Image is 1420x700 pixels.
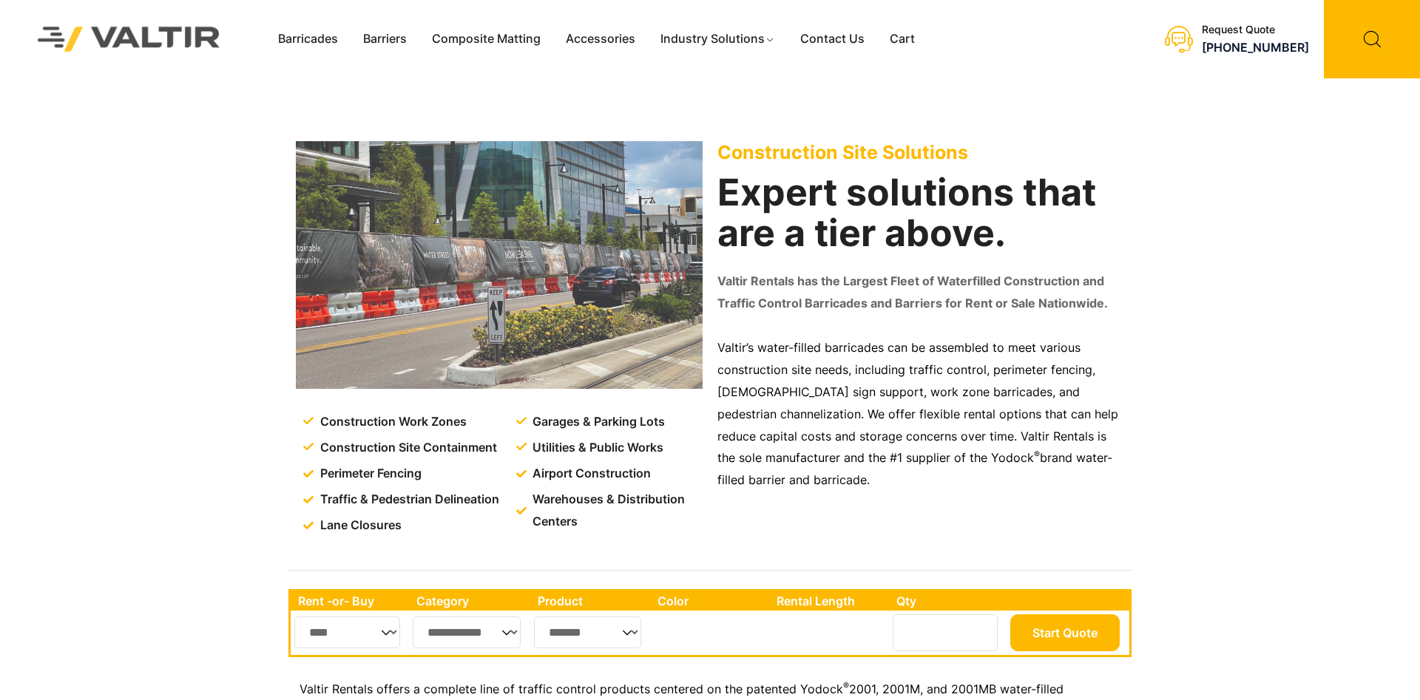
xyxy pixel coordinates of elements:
a: Barricades [266,28,351,50]
div: Request Quote [1202,24,1309,36]
p: Valtir’s water-filled barricades can be assembled to meet various construction site needs, includ... [717,337,1124,492]
a: Industry Solutions [648,28,788,50]
span: Construction Work Zones [317,411,467,433]
sup: ® [843,680,849,691]
th: Rent -or- Buy [291,591,409,611]
p: Valtir Rentals has the Largest Fleet of Waterfilled Construction and Traffic Control Barricades a... [717,271,1124,315]
a: [PHONE_NUMBER] [1202,40,1309,55]
span: Perimeter Fencing [317,463,422,485]
th: Rental Length [769,591,889,611]
a: Barriers [351,28,419,50]
a: Cart [877,28,927,50]
span: Valtir Rentals offers a complete line of traffic control products centered on the patented Yodock [300,682,843,696]
th: Color [650,591,769,611]
a: Accessories [553,28,648,50]
span: Construction Site Containment [317,437,497,459]
span: Lane Closures [317,514,402,537]
img: Valtir Rentals [18,7,240,70]
th: Product [530,591,651,611]
th: Category [409,591,530,611]
a: Composite Matting [419,28,553,50]
span: Airport Construction [529,463,651,485]
button: Start Quote [1010,614,1120,651]
p: Construction Site Solutions [717,141,1124,163]
span: Garages & Parking Lots [529,411,665,433]
h2: Expert solutions that are a tier above. [717,172,1124,254]
a: Contact Us [788,28,877,50]
th: Qty [889,591,1007,611]
span: Traffic & Pedestrian Delineation [317,489,499,511]
span: Utilities & Public Works [529,437,663,459]
span: Warehouses & Distribution Centers [529,489,706,533]
sup: ® [1034,449,1040,460]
